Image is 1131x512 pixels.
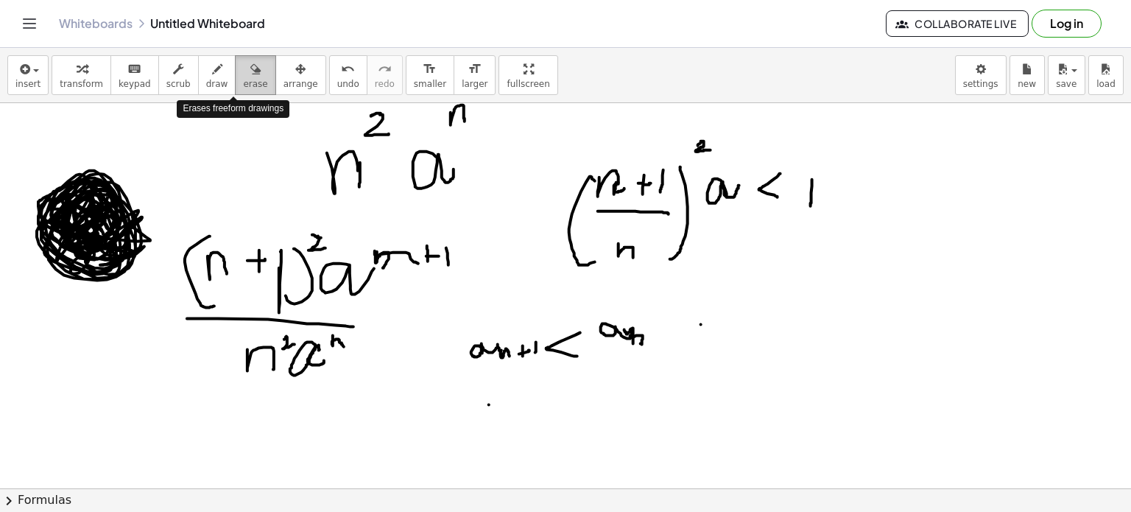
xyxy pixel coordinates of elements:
button: save [1048,55,1085,95]
button: format_sizesmaller [406,55,454,95]
button: erase [235,55,275,95]
i: keyboard [127,60,141,78]
span: draw [206,79,228,89]
button: new [1010,55,1045,95]
a: Whiteboards [59,16,133,31]
span: settings [963,79,998,89]
button: Collaborate Live [886,10,1029,37]
span: load [1096,79,1116,89]
i: format_size [423,60,437,78]
span: scrub [166,79,191,89]
button: Log in [1032,10,1102,38]
button: undoundo [329,55,367,95]
button: transform [52,55,111,95]
button: scrub [158,55,199,95]
button: insert [7,55,49,95]
i: redo [378,60,392,78]
button: settings [955,55,1007,95]
span: undo [337,79,359,89]
span: new [1018,79,1036,89]
span: transform [60,79,103,89]
span: save [1056,79,1077,89]
span: larger [462,79,487,89]
button: draw [198,55,236,95]
button: arrange [275,55,326,95]
span: insert [15,79,40,89]
span: smaller [414,79,446,89]
div: Erases freeform drawings [177,100,289,117]
button: Toggle navigation [18,12,41,35]
i: format_size [468,60,482,78]
span: Collaborate Live [898,17,1016,30]
button: redoredo [367,55,403,95]
span: arrange [283,79,318,89]
i: undo [341,60,355,78]
button: load [1088,55,1124,95]
button: keyboardkeypad [110,55,159,95]
button: fullscreen [498,55,557,95]
button: format_sizelarger [454,55,496,95]
span: fullscreen [507,79,549,89]
span: redo [375,79,395,89]
span: erase [243,79,267,89]
span: keypad [119,79,151,89]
